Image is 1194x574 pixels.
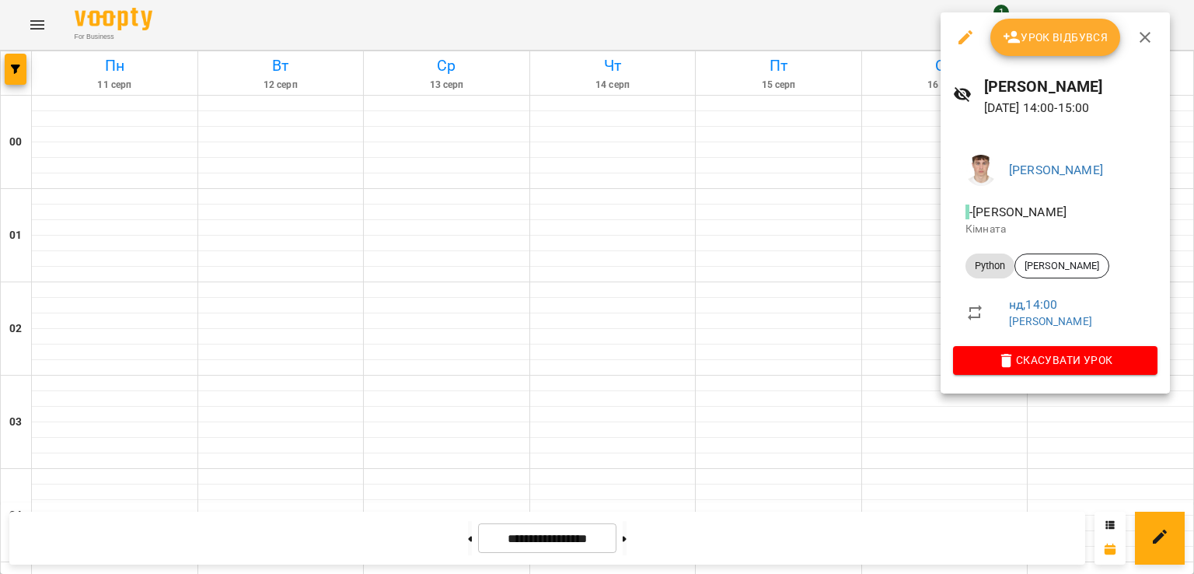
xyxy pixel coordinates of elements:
[1003,28,1108,47] span: Урок відбувся
[1009,315,1092,327] a: [PERSON_NAME]
[984,99,1157,117] p: [DATE] 14:00 - 15:00
[1015,259,1108,273] span: [PERSON_NAME]
[965,205,1070,219] span: - [PERSON_NAME]
[965,222,1145,237] p: Кімната
[965,155,997,186] img: 8fe045a9c59afd95b04cf3756caf59e6.jpg
[965,259,1014,273] span: Python
[1014,254,1109,278] div: [PERSON_NAME]
[990,19,1121,56] button: Урок відбувся
[1009,297,1057,312] a: нд , 14:00
[965,351,1145,369] span: Скасувати Урок
[953,346,1157,374] button: Скасувати Урок
[984,75,1157,99] h6: [PERSON_NAME]
[1009,163,1103,177] a: [PERSON_NAME]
